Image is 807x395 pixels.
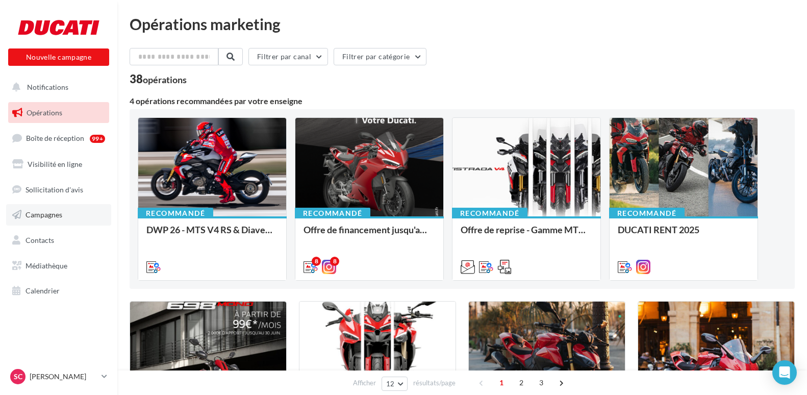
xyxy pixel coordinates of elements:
p: [PERSON_NAME] [30,372,97,382]
span: 12 [386,380,395,388]
span: Notifications [27,83,68,91]
span: SC [14,372,22,382]
span: Campagnes [26,210,62,219]
a: Sollicitation d'avis [6,179,111,201]
span: 3 [533,375,549,391]
div: Recommandé [609,208,685,219]
span: 1 [493,375,510,391]
div: Recommandé [295,208,370,219]
button: Filtrer par catégorie [334,48,426,65]
a: Visibilité en ligne [6,154,111,175]
div: Recommandé [452,208,527,219]
a: Boîte de réception99+ [6,127,111,149]
button: Notifications [6,77,107,98]
div: 38 [130,73,187,85]
span: Opérations [27,108,62,117]
a: Contacts [6,230,111,251]
span: résultats/page [413,378,456,388]
span: Sollicitation d'avis [26,185,83,193]
span: Contacts [26,236,54,244]
div: Offre de reprise - Gamme MTS V4 [461,225,592,245]
div: opérations [143,75,187,84]
div: Open Intercom Messenger [772,360,797,385]
a: Opérations [6,102,111,124]
div: 8 [330,257,339,266]
div: DWP 26 - MTS V4 RS & Diavel V4 RS [146,225,278,245]
span: Boîte de réception [26,134,84,142]
button: Nouvelle campagne [8,48,109,66]
span: Visibilité en ligne [28,160,82,168]
div: 99+ [90,135,105,143]
a: SC [PERSON_NAME] [8,367,109,386]
a: Campagnes [6,204,111,226]
span: 2 [513,375,529,391]
div: Recommandé [138,208,213,219]
span: Calendrier [26,286,60,295]
div: 8 [312,257,321,266]
span: Afficher [353,378,376,388]
span: Médiathèque [26,261,67,270]
button: Filtrer par canal [248,48,328,65]
a: Médiathèque [6,255,111,277]
div: 4 opérations recommandées par votre enseigne [130,97,795,105]
div: Opérations marketing [130,16,795,32]
button: 12 [382,377,408,391]
div: DUCATI RENT 2025 [618,225,749,245]
a: Calendrier [6,280,111,302]
div: Offre de financement jusqu'au 30 septembre [304,225,435,245]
